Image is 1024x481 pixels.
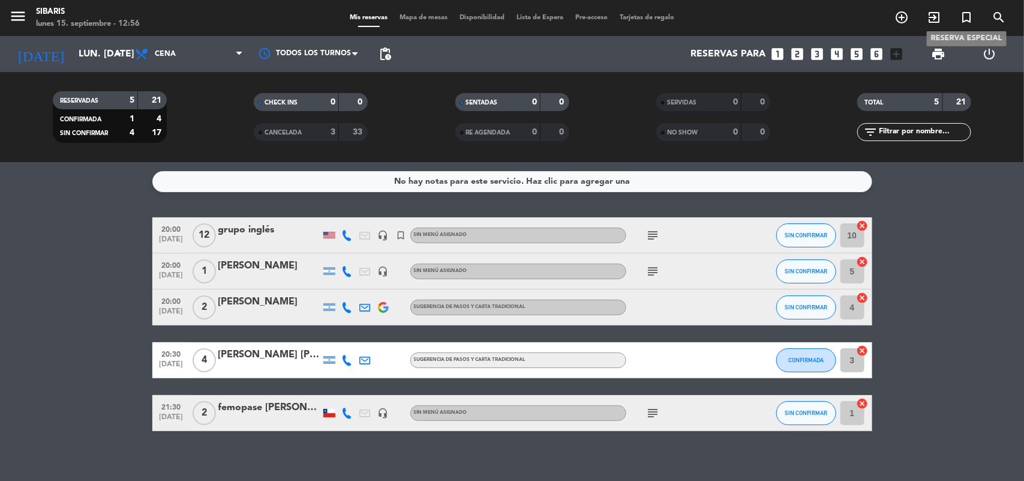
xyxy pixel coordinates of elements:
span: RESERVADAS [60,98,98,104]
i: subject [646,406,660,420]
i: cancel [857,398,869,410]
span: Disponibilidad [454,14,511,21]
button: SIN CONFIRMAR [776,401,836,425]
span: 20:00 [157,294,187,307]
span: SIN CONFIRMAR [785,268,827,274]
i: turned_in_not [396,230,407,241]
button: SIN CONFIRMAR [776,223,836,247]
i: subject [646,264,660,279]
div: [PERSON_NAME] [218,294,320,310]
i: turned_in_not [959,10,974,25]
span: 2 [193,295,216,319]
span: [DATE] [157,360,187,374]
i: cancel [857,220,869,232]
div: LOG OUT [964,36,1015,72]
span: NO SHOW [667,130,698,136]
span: 20:00 [157,258,187,271]
span: Reservas para [691,49,766,60]
div: grupo inglés [218,222,320,238]
span: CONFIRMADA [60,116,101,123]
span: pending_actions [378,47,392,61]
i: filter_list [863,125,878,139]
span: CHECK INS [265,100,298,106]
span: 1 [193,259,216,283]
i: looks_two [790,46,806,62]
strong: 0 [559,98,566,106]
strong: 21 [957,98,969,106]
span: Lista de Espera [511,14,569,21]
span: [DATE] [157,235,187,249]
i: cancel [857,256,869,268]
strong: 4 [157,115,164,123]
strong: 3 [331,128,335,136]
strong: 5 [935,98,939,106]
div: sibaris [36,6,140,18]
strong: 0 [733,98,738,106]
strong: 0 [532,128,537,136]
strong: 0 [331,98,335,106]
span: Tarjetas de regalo [614,14,680,21]
span: SIN CONFIRMAR [60,130,108,136]
strong: 21 [152,96,164,104]
span: 20:30 [157,346,187,360]
i: looks_4 [830,46,845,62]
i: headset_mic [378,230,389,241]
span: Pre-acceso [569,14,614,21]
strong: 1 [130,115,134,123]
span: CANCELADA [265,130,302,136]
i: looks_6 [869,46,885,62]
strong: 33 [353,128,365,136]
span: SIN CONFIRMAR [785,304,827,310]
img: google-logo.png [378,302,389,313]
strong: 0 [559,128,566,136]
i: power_settings_new [982,47,996,61]
span: TOTAL [864,100,883,106]
button: SIN CONFIRMAR [776,295,836,319]
i: menu [9,7,27,25]
i: add_circle_outline [894,10,909,25]
div: femopase [PERSON_NAME] [218,400,320,416]
div: [PERSON_NAME] [218,258,320,274]
span: Sin menú asignado [414,232,467,237]
span: SENTADAS [466,100,498,106]
span: RE AGENDADA [466,130,511,136]
span: 12 [193,223,216,247]
span: Mis reservas [344,14,394,21]
button: CONFIRMADA [776,348,836,372]
i: [DATE] [9,41,73,67]
i: looks_3 [810,46,825,62]
input: Filtrar por nombre... [878,126,971,139]
span: Sin menú asignado [414,410,467,415]
span: 2 [193,401,216,425]
span: Mapa de mesas [394,14,454,21]
i: looks_one [770,46,786,62]
i: arrow_drop_down [112,47,126,61]
span: 4 [193,348,216,372]
span: SERVIDAS [667,100,696,106]
strong: 0 [760,98,767,106]
div: No hay notas para este servicio. Haz clic para agregar una [394,175,630,189]
span: SIN CONFIRMAR [785,410,827,416]
span: SIN CONFIRMAR [785,232,827,238]
span: CONFIRMADA [788,357,824,363]
span: Sin menú asignado [414,268,467,273]
i: cancel [857,345,869,357]
div: Reserva especial [927,31,1007,46]
strong: 0 [733,128,738,136]
i: headset_mic [378,266,389,277]
strong: 4 [130,129,134,137]
strong: 0 [760,128,767,136]
span: sugerencia de pasos y carta tradicional [414,357,525,362]
i: headset_mic [378,408,389,419]
span: Cena [155,50,176,58]
strong: 0 [358,98,365,106]
span: [DATE] [157,413,187,427]
span: sugerencia de pasos y carta tradicional [414,304,525,309]
i: exit_to_app [927,10,941,25]
button: menu [9,7,27,29]
div: [PERSON_NAME] [PERSON_NAME] [218,347,320,363]
i: cancel [857,292,869,304]
i: looks_5 [849,46,865,62]
div: lunes 15. septiembre - 12:56 [36,18,140,30]
i: search [992,10,1006,25]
